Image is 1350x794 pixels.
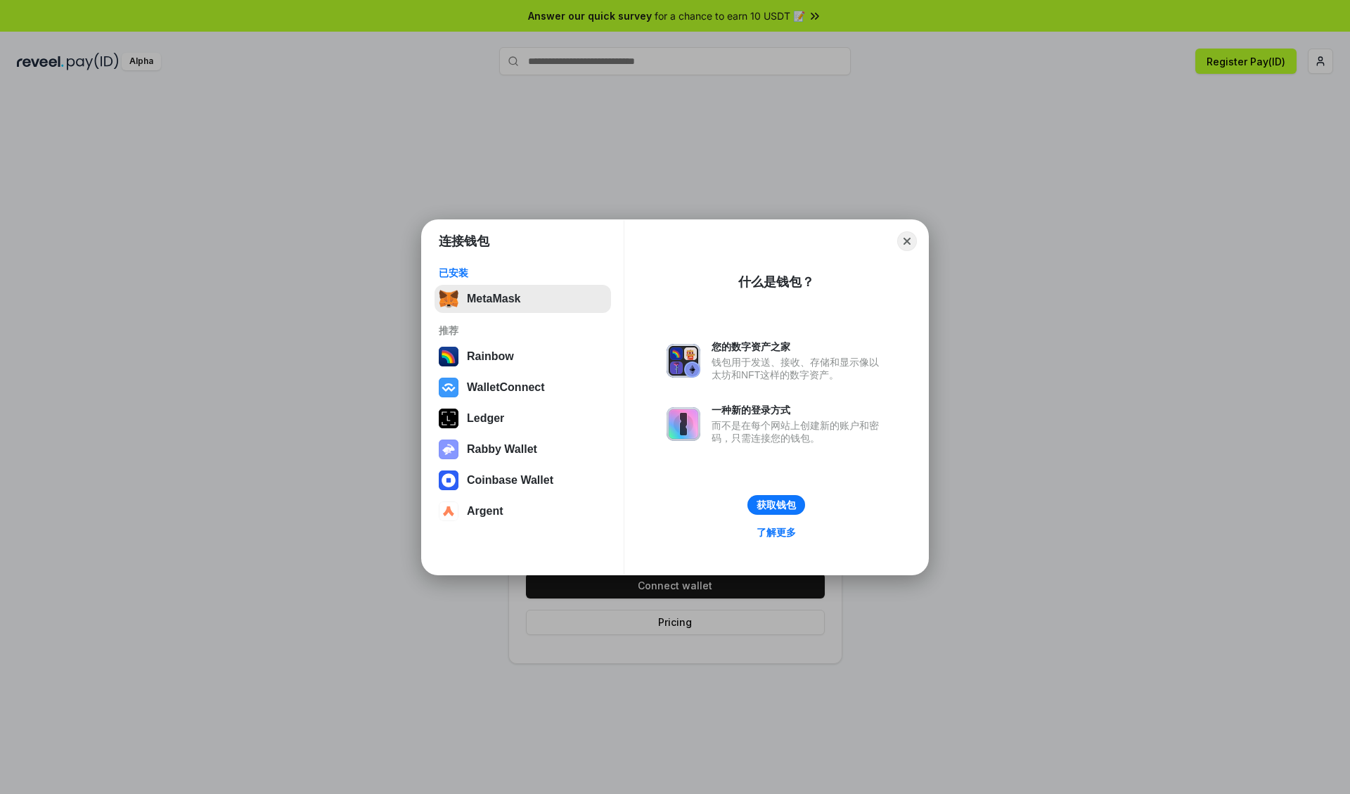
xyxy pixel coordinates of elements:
[439,409,458,428] img: svg+xml,%3Csvg%20xmlns%3D%22http%3A%2F%2Fwww.w3.org%2F2000%2Fsvg%22%20width%3D%2228%22%20height%3...
[435,342,611,371] button: Rainbow
[439,324,607,337] div: 推荐
[467,505,503,518] div: Argent
[467,350,514,363] div: Rainbow
[712,356,886,381] div: 钱包用于发送、接收、存储和显示像以太坊和NFT这样的数字资产。
[712,340,886,353] div: 您的数字资产之家
[712,419,886,444] div: 而不是在每个网站上创建新的账户和密码，只需连接您的钱包。
[467,412,504,425] div: Ledger
[757,499,796,511] div: 获取钱包
[439,501,458,521] img: svg+xml,%3Csvg%20width%3D%2228%22%20height%3D%2228%22%20viewBox%3D%220%200%2028%2028%22%20fill%3D...
[467,443,537,456] div: Rabby Wallet
[439,440,458,459] img: svg+xml,%3Csvg%20xmlns%3D%22http%3A%2F%2Fwww.w3.org%2F2000%2Fsvg%22%20fill%3D%22none%22%20viewBox...
[738,274,814,290] div: 什么是钱包？
[757,526,796,539] div: 了解更多
[439,289,458,309] img: svg+xml,%3Csvg%20fill%3D%22none%22%20height%3D%2233%22%20viewBox%3D%220%200%2035%2033%22%20width%...
[439,233,489,250] h1: 连接钱包
[747,495,805,515] button: 获取钱包
[897,231,917,251] button: Close
[435,466,611,494] button: Coinbase Wallet
[435,373,611,402] button: WalletConnect
[435,435,611,463] button: Rabby Wallet
[435,404,611,433] button: Ledger
[712,404,886,416] div: 一种新的登录方式
[439,267,607,279] div: 已安装
[439,470,458,490] img: svg+xml,%3Csvg%20width%3D%2228%22%20height%3D%2228%22%20viewBox%3D%220%200%2028%2028%22%20fill%3D...
[467,293,520,305] div: MetaMask
[435,285,611,313] button: MetaMask
[467,381,545,394] div: WalletConnect
[435,497,611,525] button: Argent
[439,347,458,366] img: svg+xml,%3Csvg%20width%3D%22120%22%20height%3D%22120%22%20viewBox%3D%220%200%20120%20120%22%20fil...
[748,523,804,542] a: 了解更多
[467,474,553,487] div: Coinbase Wallet
[439,378,458,397] img: svg+xml,%3Csvg%20width%3D%2228%22%20height%3D%2228%22%20viewBox%3D%220%200%2028%2028%22%20fill%3D...
[667,344,700,378] img: svg+xml,%3Csvg%20xmlns%3D%22http%3A%2F%2Fwww.w3.org%2F2000%2Fsvg%22%20fill%3D%22none%22%20viewBox...
[667,407,700,441] img: svg+xml,%3Csvg%20xmlns%3D%22http%3A%2F%2Fwww.w3.org%2F2000%2Fsvg%22%20fill%3D%22none%22%20viewBox...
